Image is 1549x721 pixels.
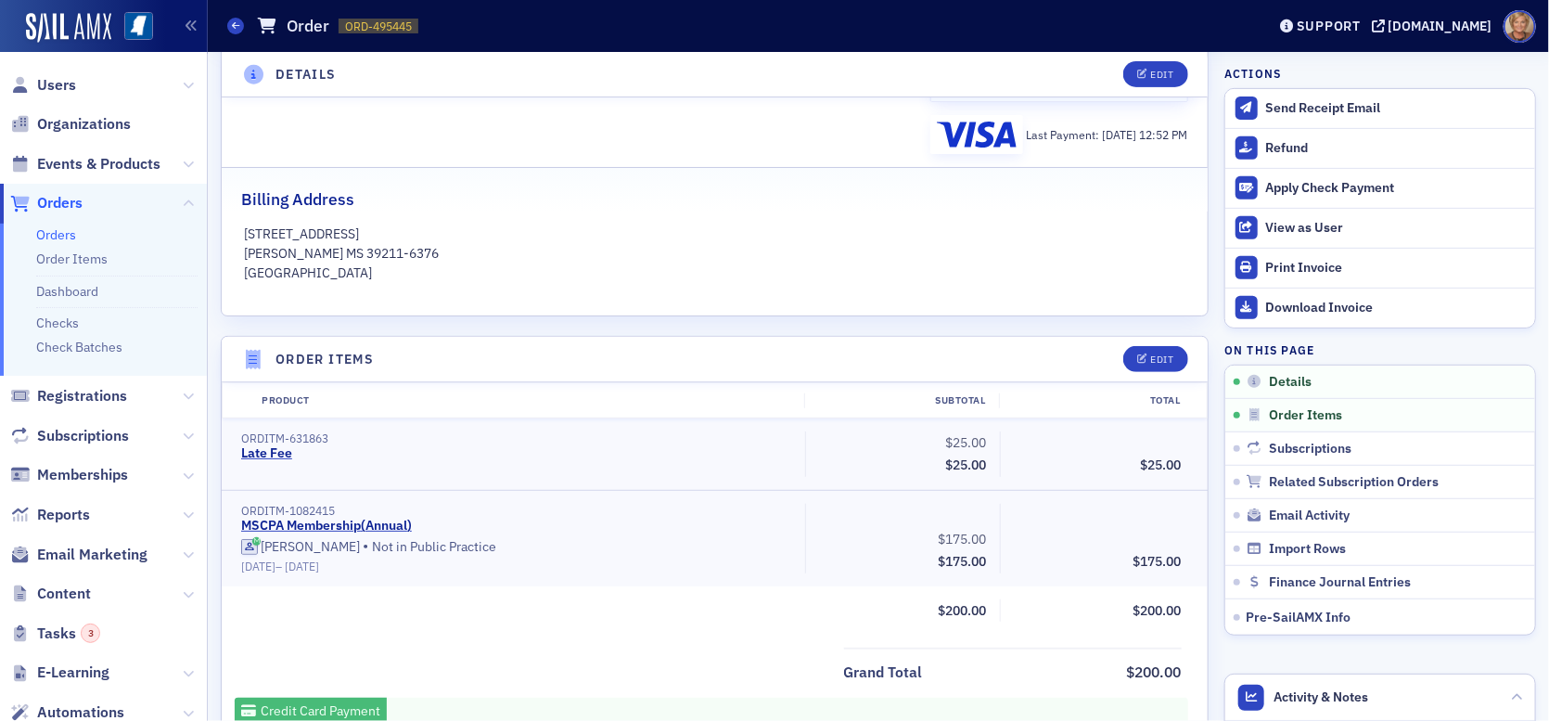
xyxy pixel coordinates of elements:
[111,12,153,44] a: View Homepage
[1266,300,1526,316] div: Download Invoice
[10,545,147,565] a: Email Marketing
[37,426,129,446] span: Subscriptions
[1504,10,1536,43] span: Profile
[1225,168,1535,208] button: Apply Check Payment
[241,559,275,573] span: [DATE]
[37,545,147,565] span: Email Marketing
[844,662,929,684] span: Grand Total
[26,13,111,43] img: SailAMX
[241,445,292,462] a: Late Fee
[1266,100,1526,117] div: Send Receipt Email
[37,193,83,213] span: Orders
[939,553,987,570] span: $175.00
[287,15,329,37] h1: Order
[37,584,91,604] span: Content
[10,584,91,604] a: Content
[241,187,354,212] h2: Billing Address
[1266,140,1526,157] div: Refund
[1372,19,1499,32] button: [DOMAIN_NAME]
[937,122,1017,148] img: visa
[10,663,109,683] a: E-Learning
[1266,260,1526,277] div: Print Invoice
[36,339,122,355] a: Check Batches
[36,226,76,243] a: Orders
[275,350,374,369] h4: Order Items
[1225,89,1535,128] button: Send Receipt Email
[37,154,160,174] span: Events & Products
[1103,127,1140,142] span: [DATE]
[1127,663,1182,681] span: $200.00
[36,315,79,331] a: Checks
[939,531,987,547] span: $175.00
[1140,127,1188,142] span: 12:52 PM
[804,393,999,408] div: Subtotal
[844,662,923,684] div: Grand Total
[10,193,83,213] a: Orders
[1269,508,1350,524] span: Email Activity
[245,225,1185,244] p: [STREET_ADDRESS]
[37,624,100,644] span: Tasks
[10,386,127,406] a: Registrations
[1224,341,1536,358] h4: On this page
[37,75,76,96] span: Users
[1269,574,1411,591] span: Finance Journal Entries
[1274,688,1369,707] span: Activity & Notes
[241,560,792,573] div: –
[10,114,131,135] a: Organizations
[1269,407,1342,424] span: Order Items
[37,465,128,485] span: Memberships
[946,434,987,451] span: $25.00
[1123,346,1187,372] button: Edit
[1266,220,1526,237] div: View as User
[241,537,792,573] div: Not in Public Practice
[364,537,369,556] span: •
[10,426,129,446] a: Subscriptions
[37,386,127,406] span: Registrations
[1269,374,1312,391] span: Details
[1141,457,1182,473] span: $25.00
[1225,248,1535,288] a: Print Invoice
[1123,61,1187,87] button: Edit
[1150,70,1173,80] div: Edit
[1133,602,1182,619] span: $200.00
[345,19,412,34] span: ORD-495445
[261,539,360,556] div: [PERSON_NAME]
[1269,441,1351,457] span: Subscriptions
[10,154,160,174] a: Events & Products
[1269,541,1346,558] span: Import Rows
[1150,354,1173,365] div: Edit
[241,518,412,534] a: MSCPA Membership(Annual)
[10,75,76,96] a: Users
[939,602,987,619] span: $200.00
[37,114,131,135] span: Organizations
[1269,474,1439,491] span: Related Subscription Orders
[946,457,987,473] span: $25.00
[1247,609,1351,625] span: Pre-SailAMX Info
[999,393,1194,408] div: Total
[241,539,360,556] a: [PERSON_NAME]
[37,663,109,683] span: E-Learning
[10,505,90,525] a: Reports
[1225,288,1535,328] a: Download Invoice
[1297,18,1361,34] div: Support
[1225,128,1535,168] button: Refund
[241,431,792,445] div: ORDITM-631863
[1389,18,1492,34] div: [DOMAIN_NAME]
[81,624,100,643] div: 3
[241,504,792,518] div: ORDITM-1082415
[124,12,153,41] img: SailAMX
[245,244,1185,264] p: [PERSON_NAME] MS 39211-6376
[285,559,319,573] span: [DATE]
[36,283,98,300] a: Dashboard
[1224,65,1282,82] h4: Actions
[10,624,100,644] a: Tasks3
[1225,208,1535,248] button: View as User
[1133,553,1182,570] span: $175.00
[1027,126,1188,143] div: Last Payment:
[275,65,337,84] h4: Details
[37,505,90,525] span: Reports
[245,264,1185,283] p: [GEOGRAPHIC_DATA]
[10,465,128,485] a: Memberships
[1266,180,1526,197] div: Apply Check Payment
